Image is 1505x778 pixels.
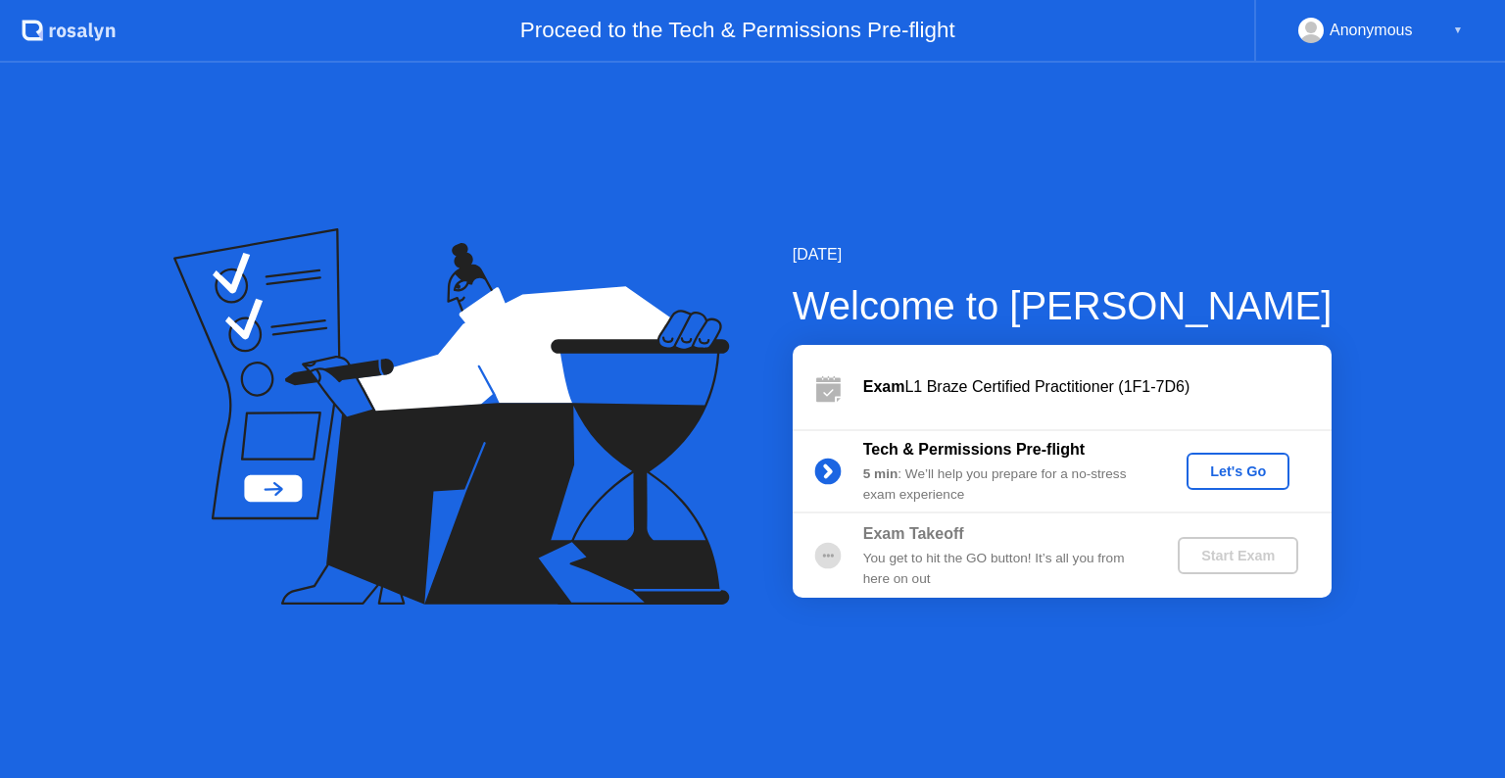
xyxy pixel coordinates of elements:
div: L1 Braze Certified Practitioner (1F1-7D6) [863,375,1332,399]
div: Welcome to [PERSON_NAME] [793,276,1333,335]
div: : We’ll help you prepare for a no-stress exam experience [863,464,1145,505]
div: ▼ [1453,18,1463,43]
b: 5 min [863,466,898,481]
b: Exam Takeoff [863,525,964,542]
button: Let's Go [1187,453,1289,490]
div: Start Exam [1186,548,1290,563]
div: Anonymous [1330,18,1413,43]
b: Exam [863,378,905,395]
div: Let's Go [1194,463,1282,479]
button: Start Exam [1178,537,1298,574]
div: You get to hit the GO button! It’s all you from here on out [863,549,1145,589]
div: [DATE] [793,243,1333,267]
b: Tech & Permissions Pre-flight [863,441,1085,458]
